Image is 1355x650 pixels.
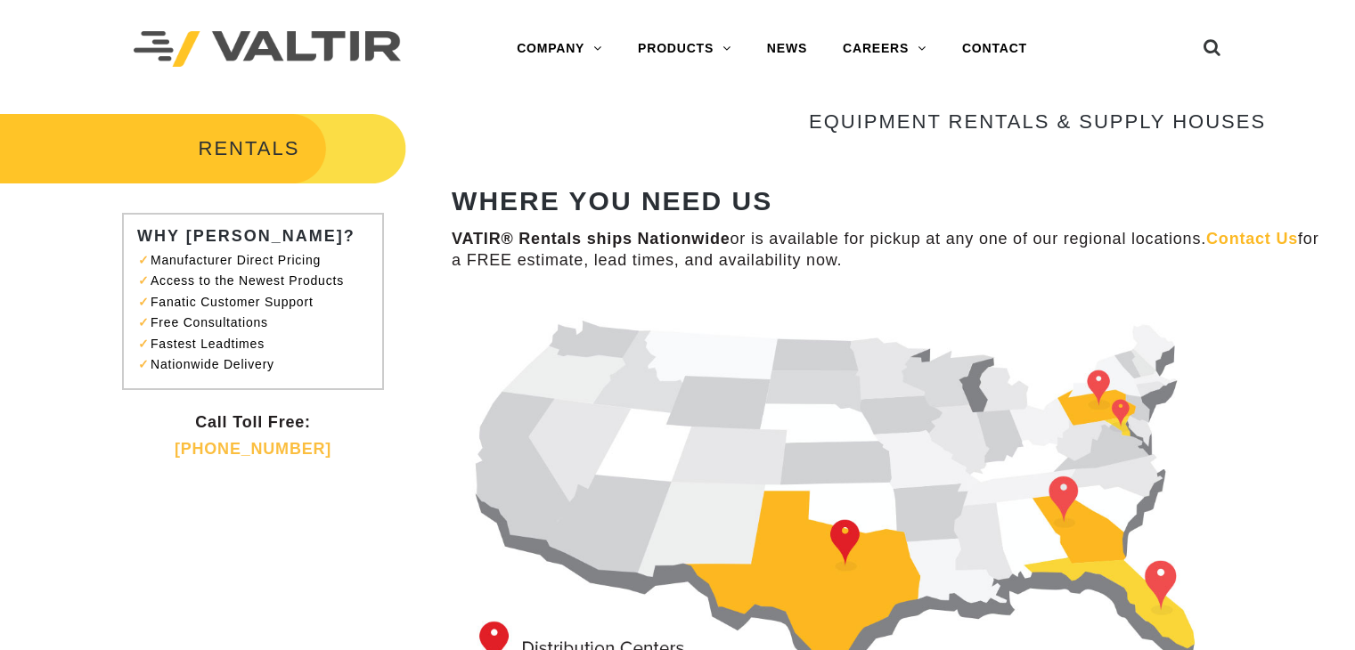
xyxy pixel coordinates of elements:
li: Access to the Newest Products [146,271,369,291]
a: CONTACT [944,31,1045,67]
a: COMPANY [499,31,620,67]
li: Manufacturer Direct Pricing [146,250,369,271]
a: Contact Us [1206,230,1298,248]
li: Fastest Leadtimes [146,334,369,354]
img: Valtir [134,31,401,68]
strong: WHERE YOU NEED US [452,186,772,215]
li: Free Consultations [146,313,369,333]
li: Nationwide Delivery [146,354,369,375]
a: PRODUCTS [620,31,749,67]
a: NEWS [749,31,825,67]
p: or is available for pickup at any one of our regional locations. for a FREE estimate, lead times,... [452,229,1328,271]
a: CAREERS [825,31,944,67]
h3: EQUIPMENT RENTALS & SUPPLY HOUSES [452,111,1266,133]
li: Fanatic Customer Support [146,292,369,313]
strong: VATIR® Rentals ships Nationwide [452,230,730,248]
strong: Call Toll Free: [195,413,311,431]
h3: WHY [PERSON_NAME]? [137,228,378,246]
a: [PHONE_NUMBER] [175,440,331,458]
